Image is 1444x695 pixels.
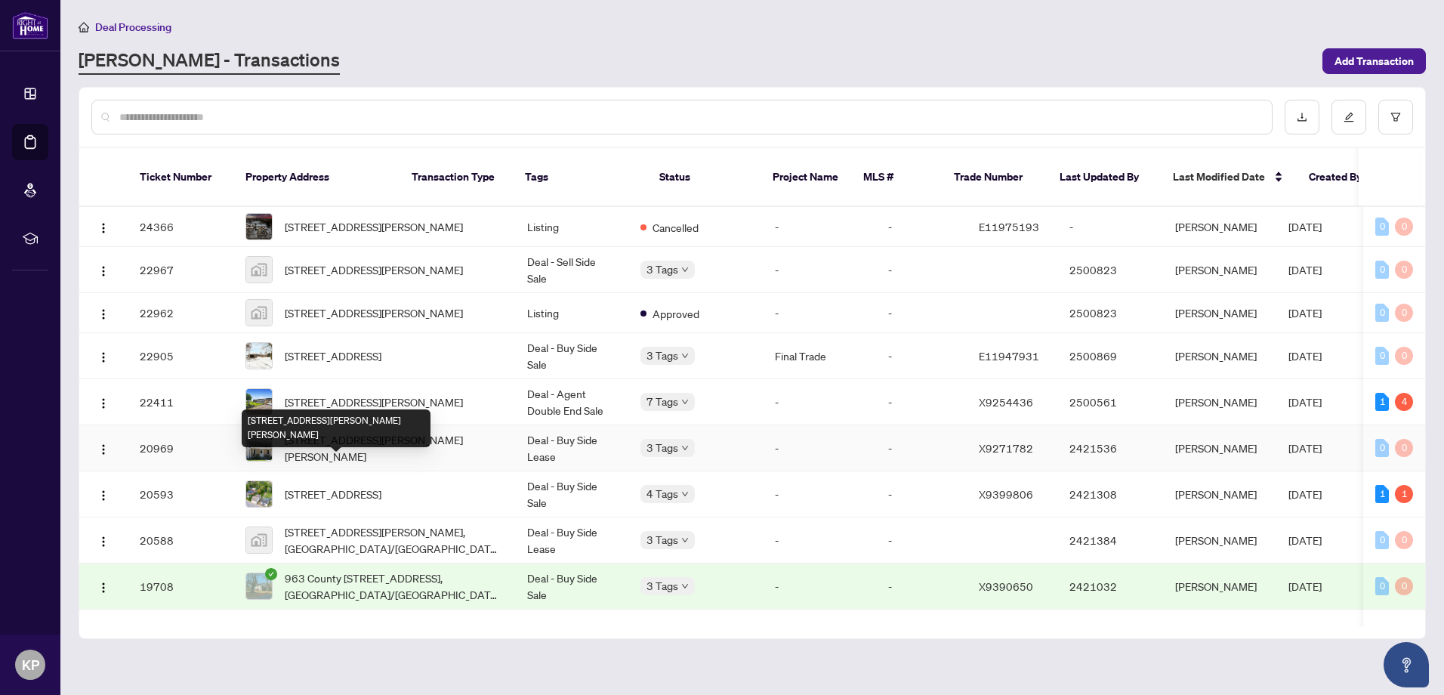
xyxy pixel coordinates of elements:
span: down [681,352,689,360]
td: - [763,379,876,425]
span: [STREET_ADDRESS][PERSON_NAME] [285,261,463,278]
td: - [763,207,876,247]
a: [PERSON_NAME] - Transactions [79,48,340,75]
span: down [681,398,689,406]
button: download [1285,100,1319,134]
td: [PERSON_NAME] [1163,333,1276,379]
img: thumbnail-img [246,481,272,507]
th: Status [647,148,761,207]
span: [DATE] [1288,441,1322,455]
td: - [876,247,967,293]
div: 4 [1395,393,1413,411]
td: [PERSON_NAME] [1163,564,1276,610]
img: logo [12,11,48,39]
span: [STREET_ADDRESS] [285,486,381,502]
button: filter [1378,100,1413,134]
span: down [681,582,689,590]
span: [STREET_ADDRESS] [285,347,381,364]
span: Last Modified Date [1173,168,1265,185]
img: thumbnail-img [246,257,272,283]
button: Open asap [1384,642,1429,687]
div: 0 [1375,304,1389,322]
button: Logo [91,574,116,598]
div: 0 [1375,261,1389,279]
span: 963 County [STREET_ADDRESS], [GEOGRAPHIC_DATA]/[GEOGRAPHIC_DATA] 1S0, [GEOGRAPHIC_DATA] [285,570,503,603]
img: thumbnail-img [246,573,272,599]
span: down [681,536,689,544]
span: 3 Tags [646,531,678,548]
td: 2421032 [1057,564,1163,610]
span: filter [1390,112,1401,122]
span: down [681,444,689,452]
td: [PERSON_NAME] [1163,471,1276,517]
div: 1 [1395,485,1413,503]
span: check-circle [265,568,277,580]
div: 0 [1395,261,1413,279]
td: Deal - Buy Side Sale [515,564,628,610]
th: Project Name [761,148,851,207]
span: [DATE] [1288,533,1322,547]
th: Property Address [233,148,400,207]
span: E11947931 [979,349,1039,363]
td: 2421384 [1057,517,1163,564]
td: 19708 [128,564,233,610]
img: Logo [97,222,110,234]
div: 0 [1375,531,1389,549]
span: X9254436 [979,395,1033,409]
img: thumbnail-img [246,435,272,461]
td: 24366 [128,207,233,247]
span: X9390650 [979,579,1033,593]
div: 1 [1375,393,1389,411]
span: X9271782 [979,441,1033,455]
img: Logo [97,536,110,548]
span: [STREET_ADDRESS][PERSON_NAME][PERSON_NAME] [285,431,503,465]
th: Tags [513,148,647,207]
span: home [79,22,89,32]
img: thumbnail-img [246,527,272,553]
th: Last Modified Date [1161,148,1297,207]
td: 2500823 [1057,293,1163,333]
td: 2421536 [1057,425,1163,471]
td: - [876,471,967,517]
span: 3 Tags [646,347,678,364]
td: 22905 [128,333,233,379]
span: 3 Tags [646,261,678,278]
span: KP [22,654,39,675]
span: 4 Tags [646,485,678,502]
span: [STREET_ADDRESS][PERSON_NAME] [285,218,463,235]
td: [PERSON_NAME] [1163,517,1276,564]
td: Deal - Agent Double End Sale [515,379,628,425]
div: 0 [1375,218,1389,236]
td: 2500823 [1057,247,1163,293]
button: Add Transaction [1322,48,1426,74]
button: Logo [91,215,116,239]
img: thumbnail-img [246,389,272,415]
td: Listing [515,207,628,247]
span: down [681,490,689,498]
td: 20969 [128,425,233,471]
span: [DATE] [1288,487,1322,501]
td: 22411 [128,379,233,425]
td: - [876,207,967,247]
td: 20593 [128,471,233,517]
img: thumbnail-img [246,214,272,239]
td: 22962 [128,293,233,333]
td: - [876,293,967,333]
td: 20588 [128,517,233,564]
td: Listing [515,293,628,333]
span: [DATE] [1288,349,1322,363]
td: - [763,517,876,564]
span: [DATE] [1288,263,1322,276]
th: Transaction Type [400,148,513,207]
td: - [876,564,967,610]
td: Deal - Buy Side Lease [515,425,628,471]
td: 2500561 [1057,379,1163,425]
td: [PERSON_NAME] [1163,247,1276,293]
td: Final Trade [763,333,876,379]
td: - [763,247,876,293]
span: [DATE] [1288,220,1322,233]
td: Deal - Buy Side Sale [515,471,628,517]
button: Logo [91,482,116,506]
button: Logo [91,436,116,460]
img: thumbnail-img [246,300,272,326]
